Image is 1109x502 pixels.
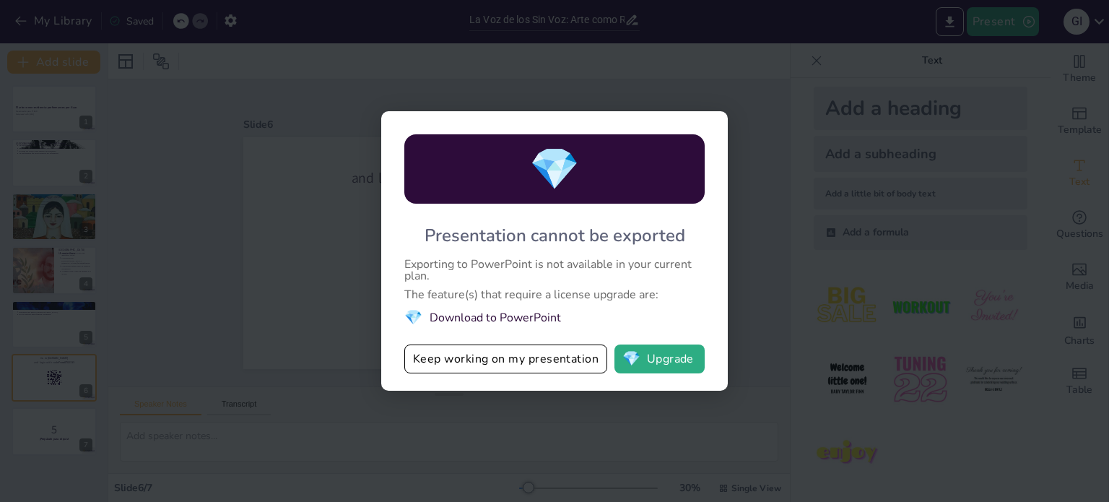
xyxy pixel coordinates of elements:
button: Keep working on my presentation [404,345,607,373]
div: The feature(s) that require a license upgrade are: [404,289,705,300]
span: diamond [622,352,640,366]
div: Exporting to PowerPoint is not available in your current plan. [404,259,705,282]
span: diamond [404,308,422,327]
div: Presentation cannot be exported [425,224,685,247]
li: Download to PowerPoint [404,308,705,327]
span: diamond [529,142,580,197]
button: diamondUpgrade [614,345,705,373]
